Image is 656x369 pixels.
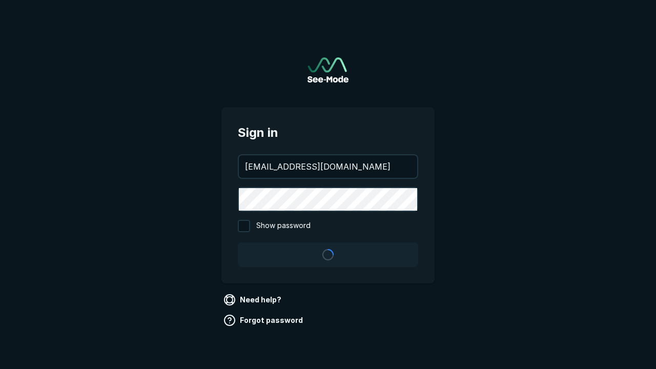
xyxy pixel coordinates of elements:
span: Sign in [238,124,418,142]
input: your@email.com [239,155,417,178]
span: Show password [256,220,311,232]
a: Need help? [221,292,285,308]
a: Forgot password [221,312,307,329]
img: See-Mode Logo [307,57,348,83]
a: Go to sign in [307,57,348,83]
